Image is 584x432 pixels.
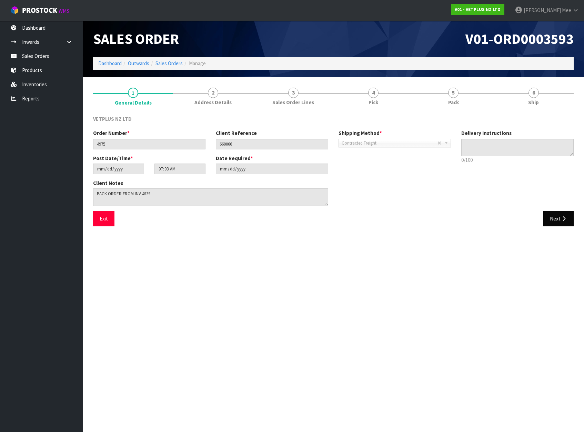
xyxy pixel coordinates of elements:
span: 6 [528,88,539,98]
span: Ship [528,99,539,106]
span: VETPLUS NZ LTD [93,116,132,122]
button: Next [543,211,574,226]
span: Pick [369,99,378,106]
label: Order Number [93,129,130,137]
img: cube-alt.png [10,6,19,14]
a: Outwards [128,60,149,67]
span: [PERSON_NAME] [524,7,561,13]
a: Dashboard [98,60,122,67]
input: Client Reference [216,139,328,149]
span: V01-ORD0003593 [465,30,574,48]
p: 0/100 [461,156,574,164]
label: Client Reference [216,129,257,137]
span: Contracted Freight [342,139,437,147]
small: WMS [59,8,69,14]
span: 3 [288,88,299,98]
strong: V01 - VETPLUS NZ LTD [455,7,501,12]
span: General Details [93,110,574,232]
span: Manage [189,60,206,67]
span: 5 [448,88,459,98]
span: 2 [208,88,218,98]
label: Delivery Instructions [461,129,512,137]
button: Exit [93,211,114,226]
span: Address Details [194,99,232,106]
span: Pack [448,99,459,106]
label: Client Notes [93,179,123,187]
span: General Details [115,99,152,106]
span: Sales Order [93,30,179,48]
span: 1 [128,88,138,98]
label: Date Required [216,155,253,162]
input: Order Number [93,139,205,149]
span: ProStock [22,6,57,15]
label: Shipping Method [339,129,382,137]
label: Post Date/Time [93,155,133,162]
a: Sales Orders [155,60,183,67]
span: Sales Order Lines [272,99,314,106]
span: Mee [562,7,571,13]
span: 4 [368,88,379,98]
